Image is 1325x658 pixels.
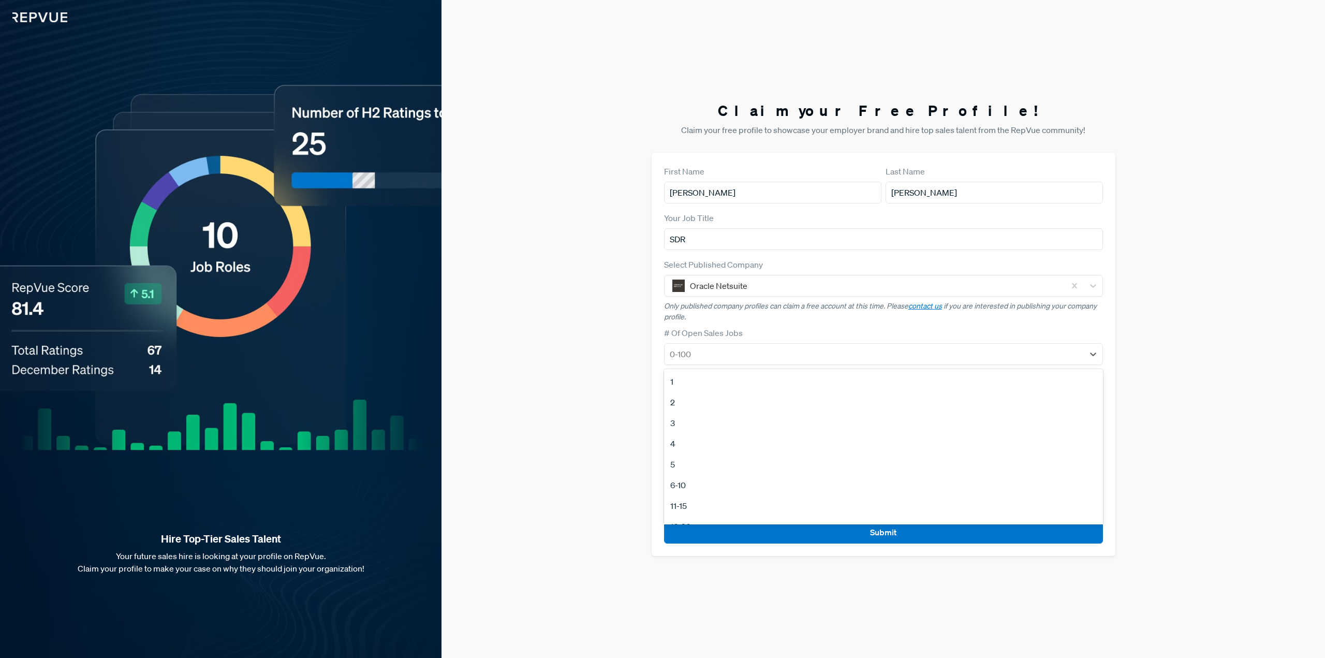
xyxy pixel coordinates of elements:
p: Only published company profiles can claim a free account at this time. Please if you are interest... [664,301,1103,323]
input: First Name [664,182,881,203]
div: 4 [664,433,1103,454]
div: 5 [664,454,1103,475]
div: 3 [664,413,1103,433]
div: 1 [664,371,1103,392]
button: Submit [664,521,1103,544]
p: Claim your free profile to showcase your employer brand and hire top sales talent from the RepVue... [652,124,1115,136]
div: 11-15 [664,495,1103,516]
label: First Name [664,165,704,178]
div: 2 [664,392,1103,413]
strong: Hire Top-Tier Sales Talent [17,532,425,546]
input: Title [664,228,1103,250]
label: Last Name [886,165,925,178]
h3: Claim your Free Profile! [652,102,1115,120]
img: Oracle Netsuite [672,280,685,292]
p: Your future sales hire is looking at your profile on RepVue. Claim your profile to make your case... [17,550,425,575]
a: contact us [908,301,942,311]
label: Your Job Title [664,212,714,224]
div: 16-20 [664,516,1103,537]
label: Select Published Company [664,258,763,271]
div: 6-10 [664,475,1103,495]
input: Last Name [886,182,1103,203]
label: # Of Open Sales Jobs [664,327,743,339]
